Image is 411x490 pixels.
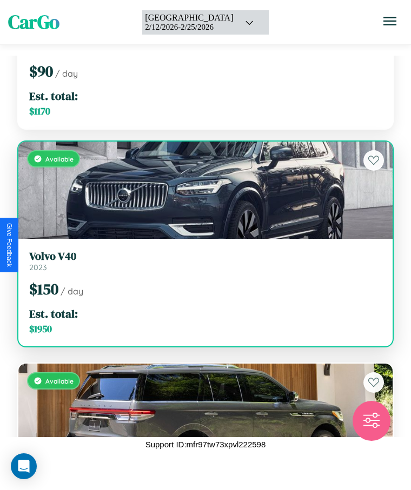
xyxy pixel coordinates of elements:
[8,9,59,35] span: CarGo
[145,437,266,452] p: Support ID: mfr97tw73xpvl222598
[11,453,37,479] div: Open Intercom Messenger
[29,250,382,263] h3: Volvo V40
[45,155,74,163] span: Available
[29,61,53,82] span: $ 90
[29,250,382,272] a: Volvo V402023
[29,306,78,321] span: Est. total:
[61,286,83,297] span: / day
[29,105,50,118] span: $ 1170
[29,263,47,272] span: 2023
[29,279,58,299] span: $ 150
[55,68,78,79] span: / day
[5,223,13,267] div: Give Feedback
[145,13,233,23] div: [GEOGRAPHIC_DATA]
[29,323,52,335] span: $ 1950
[145,23,233,32] div: 2 / 12 / 2026 - 2 / 25 / 2026
[45,377,74,385] span: Available
[29,88,78,104] span: Est. total:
